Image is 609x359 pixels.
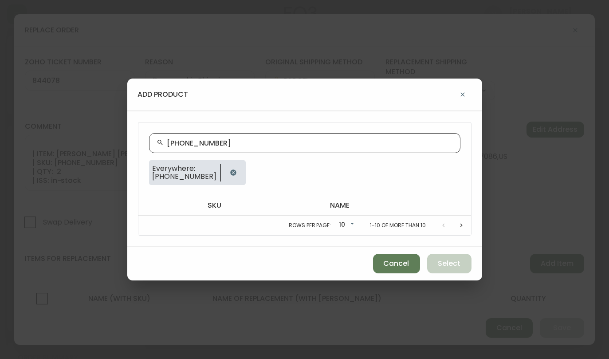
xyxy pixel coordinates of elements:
span: Everywhere: [153,165,217,173]
p: 1-10 of more than 10 [370,221,425,229]
input: Search by name or SKU [167,139,453,147]
p: Rows per page: [289,221,331,229]
button: Next page [452,217,470,234]
span: Cancel [384,259,409,268]
button: Cancel [373,254,420,273]
h4: add product [138,90,189,99]
h4: sku [208,201,316,210]
span: [PHONE_NUMBER] [153,173,217,181]
h4: name [330,201,464,210]
div: 10 [334,218,356,233]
